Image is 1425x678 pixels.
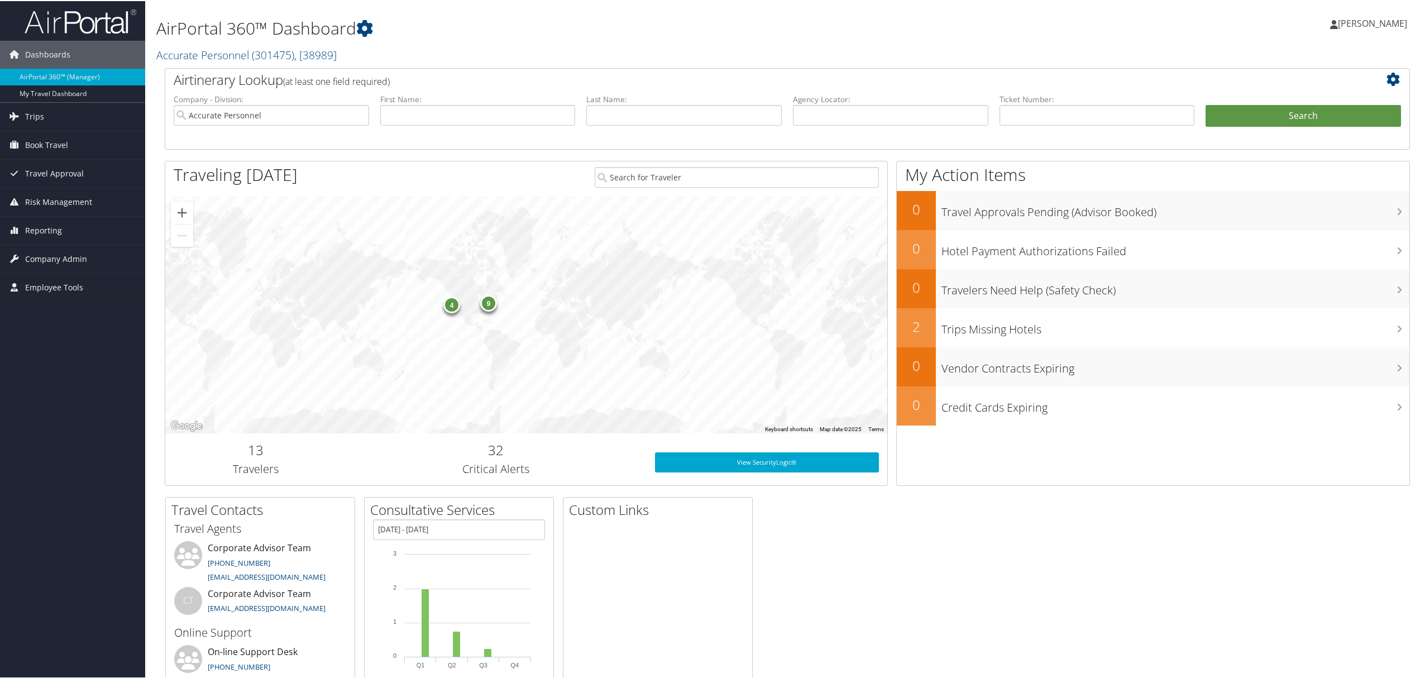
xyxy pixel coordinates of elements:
[595,166,879,187] input: Search for Traveler
[174,162,298,185] h1: Traveling [DATE]
[174,586,202,614] div: CT
[25,216,62,243] span: Reporting
[169,540,352,586] li: Corporate Advisor Team
[168,418,205,432] img: Google
[208,602,326,612] a: [EMAIL_ADDRESS][DOMAIN_NAME]
[380,93,576,104] label: First Name:
[941,354,1409,375] h3: Vendor Contracts Expiring
[354,440,638,459] h2: 32
[294,46,337,61] span: , [ 38989 ]
[393,549,396,556] tspan: 3
[897,316,936,335] h2: 2
[174,520,346,536] h3: Travel Agents
[25,40,70,68] span: Dashboards
[820,425,862,431] span: Map data ©2025
[174,440,337,459] h2: 13
[169,586,352,622] li: Corporate Advisor Team
[897,385,1409,424] a: 0Credit Cards Expiring
[393,583,396,590] tspan: 2
[25,159,84,187] span: Travel Approval
[208,571,326,581] a: [EMAIL_ADDRESS][DOMAIN_NAME]
[941,198,1409,219] h3: Travel Approvals Pending (Advisor Booked)
[393,617,396,624] tspan: 1
[897,162,1409,185] h1: My Action Items
[25,130,68,158] span: Book Travel
[897,394,936,413] h2: 0
[171,223,193,246] button: Zoom out
[1000,93,1195,104] label: Ticket Number:
[171,200,193,223] button: Zoom in
[479,661,487,667] text: Q3
[417,661,425,667] text: Q1
[511,661,519,667] text: Q4
[655,451,879,471] a: View SecurityLogic®
[174,69,1297,88] h2: Airtinerary Lookup
[1206,104,1401,126] button: Search
[941,315,1409,336] h3: Trips Missing Hotels
[354,460,638,476] h3: Critical Alerts
[174,624,346,639] h3: Online Support
[283,74,390,87] span: (at least one field required)
[156,46,337,61] a: Accurate Personnel
[443,295,460,312] div: 4
[448,661,456,667] text: Q2
[25,273,83,300] span: Employee Tools
[25,244,87,272] span: Company Admin
[897,346,1409,385] a: 0Vendor Contracts Expiring
[156,16,998,39] h1: AirPortal 360™ Dashboard
[897,268,1409,307] a: 0Travelers Need Help (Safety Check)
[897,307,1409,346] a: 2Trips Missing Hotels
[171,499,355,518] h2: Travel Contacts
[25,187,92,215] span: Risk Management
[1330,6,1418,39] a: [PERSON_NAME]
[586,93,782,104] label: Last Name:
[897,199,936,218] h2: 0
[1338,16,1407,28] span: [PERSON_NAME]
[393,651,396,658] tspan: 0
[208,661,270,671] a: [PHONE_NUMBER]
[897,238,936,257] h2: 0
[941,237,1409,258] h3: Hotel Payment Authorizations Failed
[941,276,1409,297] h3: Travelers Need Help (Safety Check)
[208,557,270,567] a: [PHONE_NUMBER]
[569,499,752,518] h2: Custom Links
[793,93,988,104] label: Agency Locator:
[897,229,1409,268] a: 0Hotel Payment Authorizations Failed
[370,499,553,518] h2: Consultative Services
[174,460,337,476] h3: Travelers
[897,190,1409,229] a: 0Travel Approvals Pending (Advisor Booked)
[868,425,884,431] a: Terms (opens in new tab)
[941,393,1409,414] h3: Credit Cards Expiring
[174,93,369,104] label: Company - Division:
[765,424,813,432] button: Keyboard shortcuts
[25,102,44,130] span: Trips
[897,355,936,374] h2: 0
[25,7,136,34] img: airportal-logo.png
[897,277,936,296] h2: 0
[168,418,205,432] a: Open this area in Google Maps (opens a new window)
[252,46,294,61] span: ( 301475 )
[480,293,497,310] div: 9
